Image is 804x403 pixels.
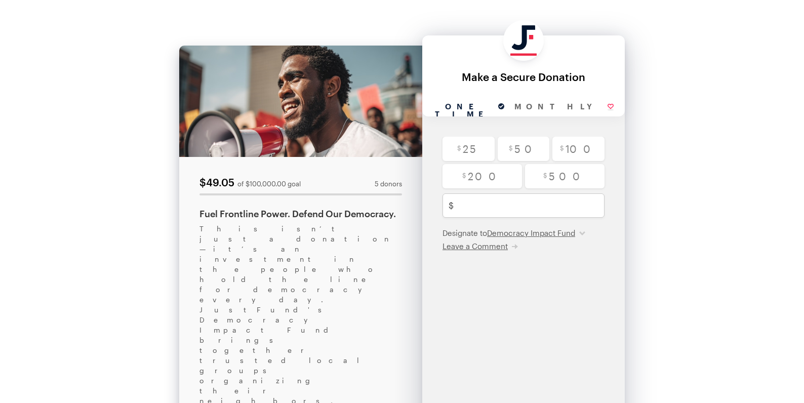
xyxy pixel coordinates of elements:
span: Leave a Comment [443,241,508,251]
div: Fuel Frontline Power. Defend Our Democracy. [199,208,402,220]
div: Make a Secure Donation [432,71,615,83]
img: cover.jpg [179,46,422,157]
button: Leave a Comment [443,241,518,251]
div: of $100,000.00 goal [237,181,301,187]
span: 5 donors [375,181,402,187]
div: $49.05 [199,177,234,187]
div: Designate to [443,228,605,238]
